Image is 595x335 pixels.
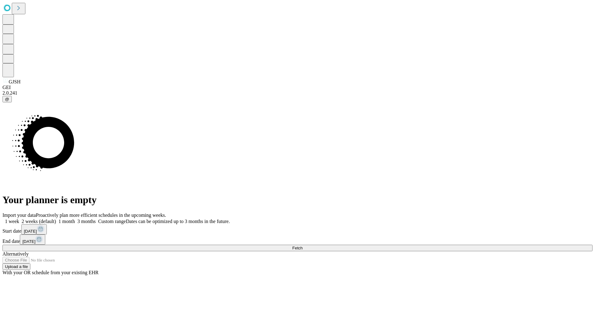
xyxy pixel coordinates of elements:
div: End date [2,234,593,245]
span: Proactively plan more efficient schedules in the upcoming weeks. [36,212,166,218]
h1: Your planner is empty [2,194,593,206]
span: GJSH [9,79,20,84]
span: Fetch [292,246,302,250]
span: 1 month [59,219,75,224]
span: Dates can be optimized up to 3 months in the future. [126,219,230,224]
button: [DATE] [21,224,47,234]
button: [DATE] [20,234,45,245]
span: @ [5,97,9,101]
button: @ [2,96,12,102]
span: [DATE] [22,239,35,244]
span: 2 weeks (default) [22,219,56,224]
span: Import your data [2,212,36,218]
div: Start date [2,224,593,234]
button: Upload a file [2,263,30,270]
span: Custom range [98,219,126,224]
span: With your OR schedule from your existing EHR [2,270,99,275]
span: [DATE] [24,229,37,234]
div: GEI [2,85,593,90]
button: Fetch [2,245,593,251]
span: 1 week [5,219,19,224]
div: 2.0.241 [2,90,593,96]
span: Alternatively [2,251,29,257]
span: 3 months [77,219,96,224]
